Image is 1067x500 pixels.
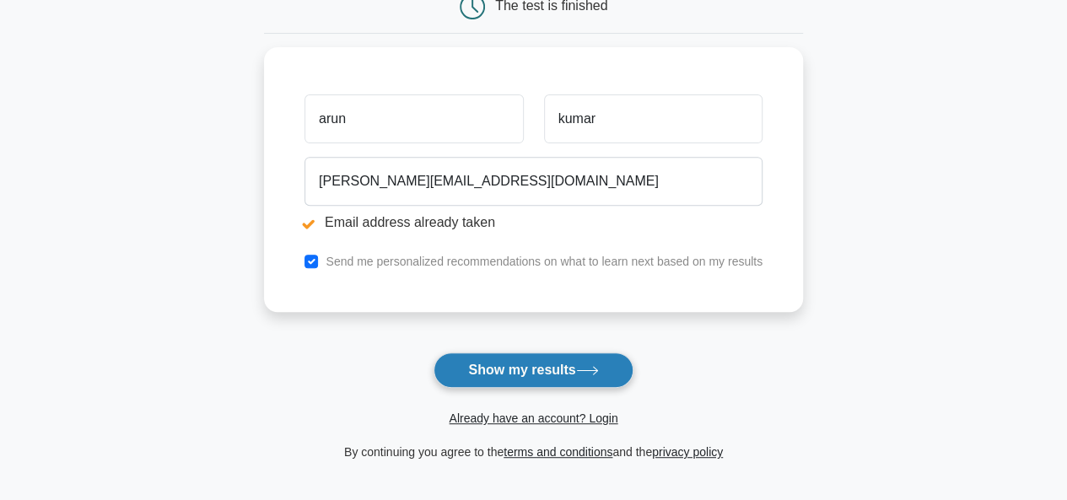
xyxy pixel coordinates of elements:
[544,94,763,143] input: Last name
[434,352,633,388] button: Show my results
[504,445,612,459] a: terms and conditions
[304,157,763,206] input: Email
[254,442,813,462] div: By continuing you agree to the and the
[449,411,617,425] a: Already have an account? Login
[652,445,723,459] a: privacy policy
[326,255,763,268] label: Send me personalized recommendations on what to learn next based on my results
[304,94,523,143] input: First name
[304,212,763,233] li: Email address already taken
